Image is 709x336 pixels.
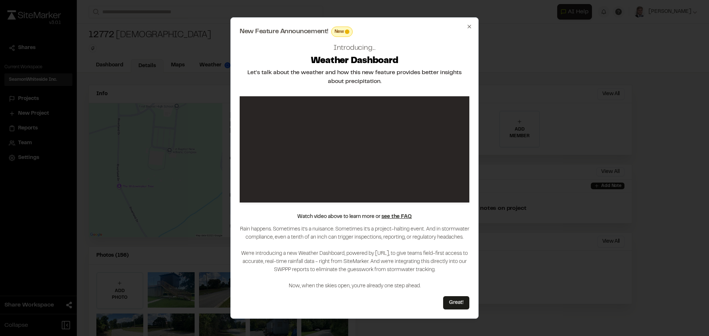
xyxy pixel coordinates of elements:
[381,215,412,219] a: see the FAQ
[311,55,398,67] h2: Weather Dashboard
[240,28,328,35] span: New Feature Announcement!
[331,27,353,37] div: This feature is brand new! Enjoy!
[443,296,469,309] button: Great!
[240,68,469,86] h2: Let's talk about the weather and how this new feature provides better insights about precipitation.
[297,213,412,221] p: Watch video above to learn more or
[333,43,376,54] h2: Introducing...
[240,225,469,290] p: Rain happens. Sometimes it’s a nuisance. Sometimes it’s a project-halting event. And in stormwate...
[335,28,344,35] span: New
[345,30,349,34] span: This feature is brand new! Enjoy!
